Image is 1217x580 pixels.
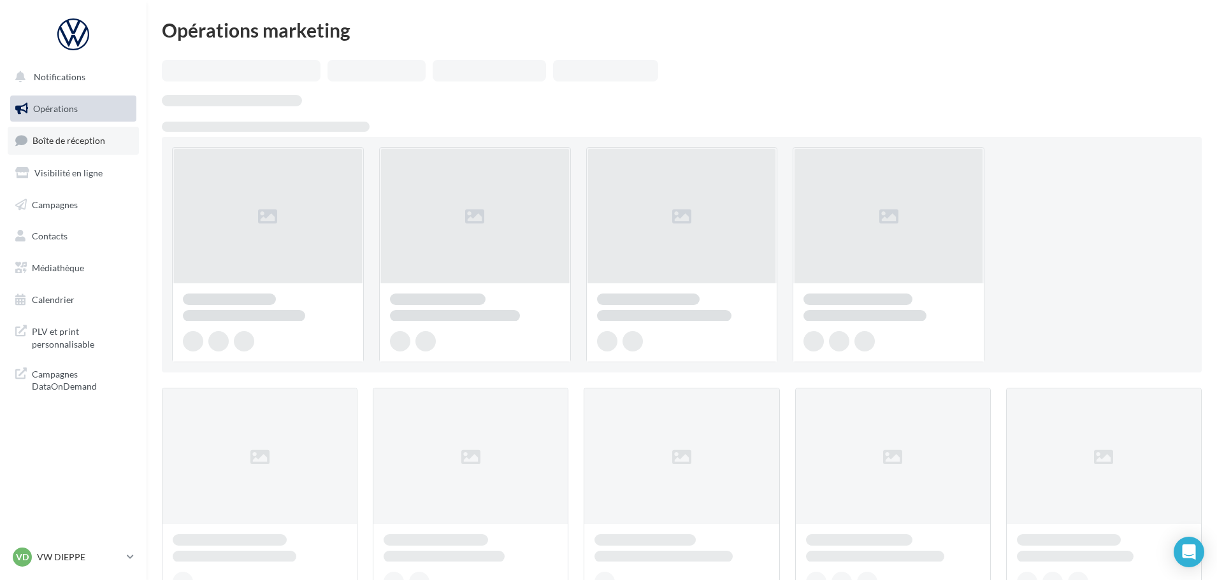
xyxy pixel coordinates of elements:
[162,20,1202,39] div: Opérations marketing
[34,71,85,82] span: Notifications
[32,365,131,393] span: Campagnes DataOnDemand
[16,551,29,563] span: VD
[8,192,139,218] a: Campagnes
[8,127,139,154] a: Boîte de réception
[8,223,139,250] a: Contacts
[8,160,139,187] a: Visibilité en ligne
[8,286,139,313] a: Calendrier
[32,294,75,305] span: Calendrier
[37,551,122,563] p: VW DIEPPE
[34,167,103,178] span: Visibilité en ligne
[8,95,139,122] a: Opérations
[32,323,131,350] span: PLV et print personnalisable
[1174,537,1204,567] div: Open Intercom Messenger
[8,318,139,355] a: PLV et print personnalisable
[32,135,105,146] span: Boîte de réception
[8,64,134,90] button: Notifications
[8,360,139,398] a: Campagnes DataOnDemand
[10,545,136,569] a: VD VW DIEPPE
[32,230,68,241] span: Contacts
[33,103,78,114] span: Opérations
[32,199,78,209] span: Campagnes
[32,262,84,273] span: Médiathèque
[8,255,139,281] a: Médiathèque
